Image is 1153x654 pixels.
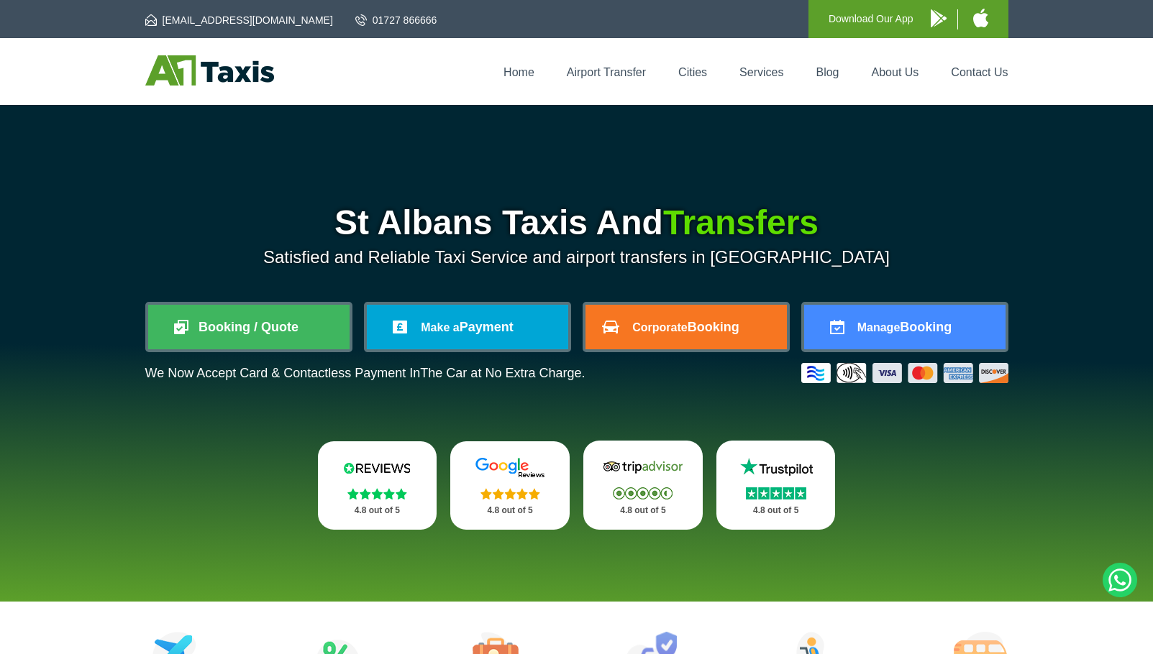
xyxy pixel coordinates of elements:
[145,55,274,86] img: A1 Taxis St Albans LTD
[145,13,333,27] a: [EMAIL_ADDRESS][DOMAIN_NAME]
[613,487,673,499] img: Stars
[450,441,570,530] a: Google Stars 4.8 out of 5
[145,206,1008,240] h1: St Albans Taxis And
[739,66,783,78] a: Services
[347,488,407,499] img: Stars
[632,321,687,333] span: Corporate
[567,66,646,78] a: Airport Transfer
[599,502,687,520] p: 4.8 out of 5
[716,441,836,530] a: Trustpilot Stars 4.8 out of 5
[355,13,437,27] a: 01727 866666
[466,502,554,520] p: 4.8 out of 5
[367,305,568,349] a: Make aPayment
[145,366,585,381] p: We Now Accept Card & Contactless Payment In
[804,305,1006,349] a: ManageBooking
[829,10,913,28] p: Download Our App
[931,9,947,27] img: A1 Taxis Android App
[585,305,787,349] a: CorporateBooking
[973,9,988,27] img: A1 Taxis iPhone App
[872,66,919,78] a: About Us
[467,457,553,479] img: Google
[583,441,703,530] a: Tripadvisor Stars 4.8 out of 5
[678,66,707,78] a: Cities
[334,457,420,479] img: Reviews.io
[148,305,350,349] a: Booking / Quote
[951,66,1008,78] a: Contact Us
[732,502,820,520] p: 4.8 out of 5
[334,502,421,520] p: 4.8 out of 5
[746,487,806,499] img: Stars
[733,456,819,478] img: Trustpilot
[420,366,585,380] span: The Car at No Extra Charge.
[318,441,437,530] a: Reviews.io Stars 4.8 out of 5
[421,321,459,333] span: Make a
[816,66,839,78] a: Blog
[600,456,686,478] img: Tripadvisor
[503,66,534,78] a: Home
[145,247,1008,267] p: Satisfied and Reliable Taxi Service and airport transfers in [GEOGRAPHIC_DATA]
[801,363,1008,383] img: Credit And Debit Cards
[663,203,819,241] span: Transfers
[857,321,901,333] span: Manage
[480,488,540,499] img: Stars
